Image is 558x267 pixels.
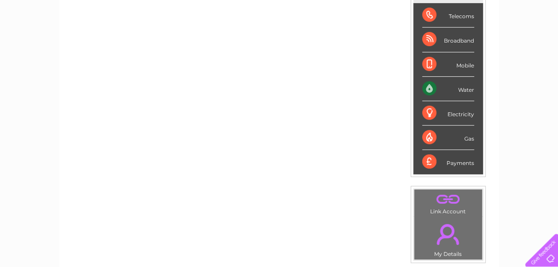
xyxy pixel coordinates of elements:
[499,38,521,44] a: Contact
[414,189,483,217] td: Link Account
[422,77,474,101] div: Water
[416,192,480,207] a: .
[422,3,474,27] div: Telecoms
[422,27,474,52] div: Broadband
[416,219,480,250] a: .
[422,150,474,174] div: Payments
[529,38,550,44] a: Log out
[481,38,494,44] a: Blog
[424,38,443,44] a: Energy
[391,4,452,16] a: 0333 014 3131
[449,38,475,44] a: Telecoms
[422,126,474,150] div: Gas
[20,23,65,50] img: logo.png
[402,38,419,44] a: Water
[422,52,474,77] div: Mobile
[70,5,489,43] div: Clear Business is a trading name of Verastar Limited (registered in [GEOGRAPHIC_DATA] No. 3667643...
[422,101,474,126] div: Electricity
[414,216,483,260] td: My Details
